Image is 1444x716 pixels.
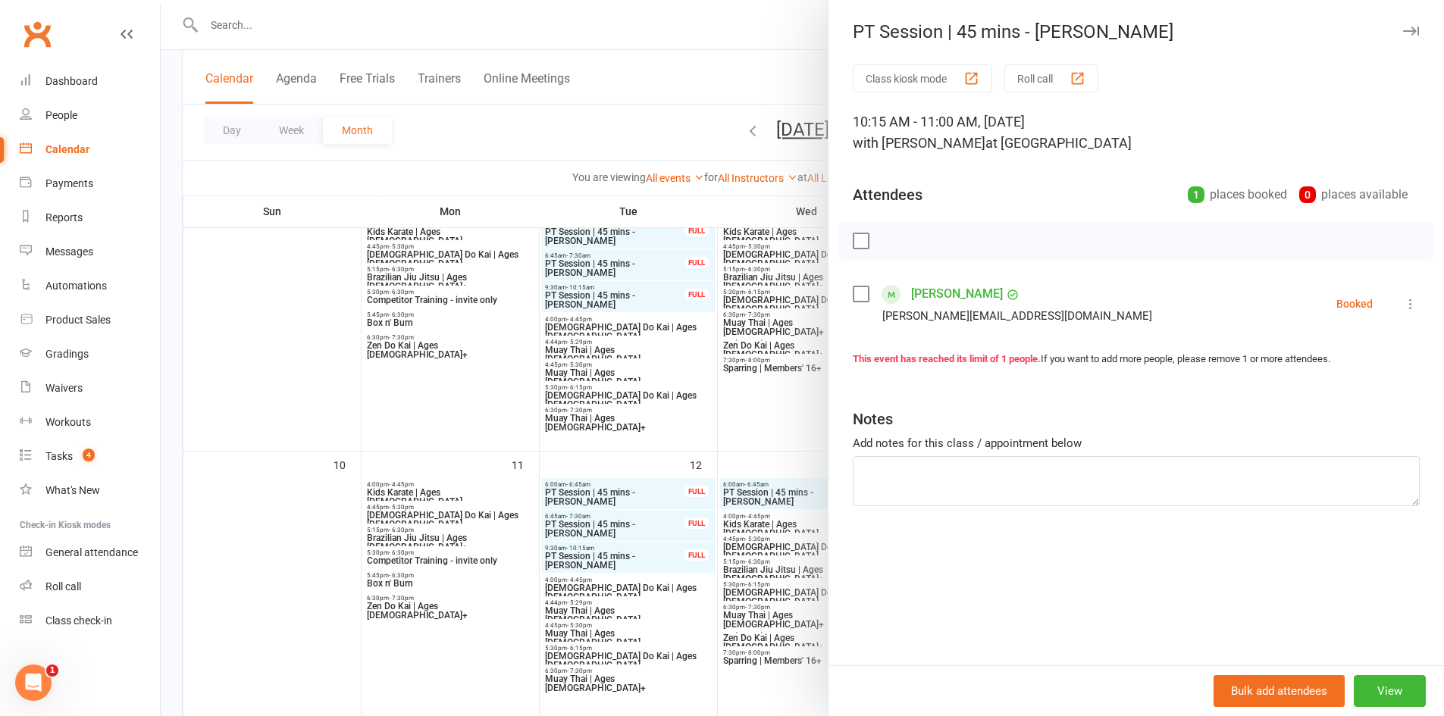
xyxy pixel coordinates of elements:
[45,211,83,224] div: Reports
[1299,186,1316,203] div: 0
[1188,186,1204,203] div: 1
[45,245,93,258] div: Messages
[853,352,1420,367] div: If you want to add more people, please remove 1 or more attendees.
[853,111,1420,154] div: 10:15 AM - 11:00 AM, [DATE]
[45,280,107,292] div: Automations
[20,303,160,337] a: Product Sales
[853,408,893,430] div: Notes
[882,306,1152,326] div: [PERSON_NAME][EMAIL_ADDRESS][DOMAIN_NAME]
[15,664,52,701] iframe: Intercom live chat
[45,177,93,189] div: Payments
[46,664,58,677] span: 1
[911,282,1003,306] a: [PERSON_NAME]
[45,484,100,496] div: What's New
[45,314,111,326] div: Product Sales
[1214,675,1345,707] button: Bulk add attendees
[45,143,89,155] div: Calendar
[853,184,922,205] div: Attendees
[985,135,1132,151] span: at [GEOGRAPHIC_DATA]
[20,269,160,303] a: Automations
[20,201,160,235] a: Reports
[20,337,160,371] a: Gradings
[20,536,160,570] a: General attendance kiosk mode
[45,614,112,627] div: Class check-in
[83,449,95,461] span: 4
[20,474,160,508] a: What's New
[20,98,160,133] a: People
[45,75,98,87] div: Dashboard
[20,405,160,439] a: Workouts
[20,133,160,167] a: Calendar
[45,382,83,394] div: Waivers
[45,450,73,462] div: Tasks
[1188,184,1287,205] div: places booked
[1299,184,1408,205] div: places available
[20,570,160,604] a: Roll call
[853,135,985,151] span: with [PERSON_NAME]
[20,439,160,474] a: Tasks 4
[20,371,160,405] a: Waivers
[45,348,89,360] div: Gradings
[45,546,138,558] div: General attendance
[18,15,56,53] a: Clubworx
[45,109,77,121] div: People
[853,353,1041,364] strong: This event has reached its limit of 1 people.
[1354,675,1426,707] button: View
[20,604,160,638] a: Class kiosk mode
[853,64,992,92] button: Class kiosk mode
[20,167,160,201] a: Payments
[1004,64,1098,92] button: Roll call
[853,434,1420,452] div: Add notes for this class / appointment below
[20,235,160,269] a: Messages
[45,580,81,592] div: Roll call
[20,64,160,98] a: Dashboard
[1336,299,1373,309] div: Booked
[45,416,91,428] div: Workouts
[828,21,1444,42] div: PT Session | 45 mins - [PERSON_NAME]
